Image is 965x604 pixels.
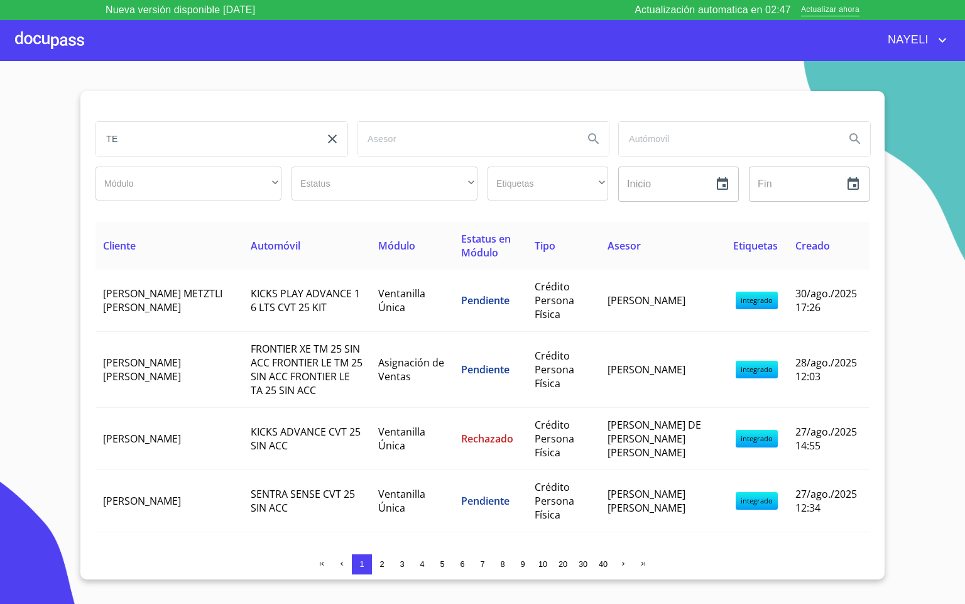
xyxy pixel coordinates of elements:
span: integrado [736,361,778,378]
button: 30 [573,554,593,574]
span: 3 [400,559,404,569]
div: ​ [488,167,608,200]
span: KICKS PLAY ADVANCE 1 6 LTS CVT 25 KIT [251,287,360,314]
span: [PERSON_NAME] DE [PERSON_NAME] [PERSON_NAME] [608,418,701,459]
span: [PERSON_NAME] METZTLI [PERSON_NAME] [103,287,222,314]
span: 1 [359,559,364,569]
span: Automóvil [251,239,300,253]
button: Search [579,124,609,154]
input: search [96,122,312,156]
button: clear input [317,124,347,154]
span: Creado [795,239,830,253]
span: 7 [480,559,484,569]
button: 2 [372,554,392,574]
button: 10 [533,554,553,574]
button: 9 [513,554,533,574]
span: 5 [440,559,444,569]
button: 4 [412,554,432,574]
span: 8 [500,559,504,569]
span: 9 [520,559,525,569]
span: [PERSON_NAME] [103,494,181,508]
span: Ventanilla Única [378,287,425,314]
span: 27/ago./2025 14:55 [795,425,857,453]
span: Asesor [608,239,641,253]
button: 20 [553,554,573,574]
button: 7 [472,554,493,574]
span: 2 [379,559,384,569]
span: 10 [538,559,547,569]
span: 20 [559,559,567,569]
span: Asignación de Ventas [378,356,444,383]
button: 8 [493,554,513,574]
button: Search [840,124,870,154]
span: Ventanilla Única [378,425,425,453]
span: [PERSON_NAME] [PERSON_NAME] [608,542,685,570]
button: 6 [452,554,472,574]
span: Cliente [103,239,136,253]
span: 40 [599,559,608,569]
p: Nueva versión disponible [DATE] [106,3,255,18]
button: 3 [392,554,412,574]
span: Ventanilla Única [378,542,425,570]
span: Etiquetas [733,239,778,253]
span: CRETA GLS PREMIUM TA 2020 [251,542,350,570]
span: integrado [736,492,778,510]
span: Estatus en Módulo [461,232,511,260]
span: Crédito Persona Física [535,349,574,390]
span: NAYELI [878,30,935,50]
span: 30 [579,559,587,569]
span: Rechazado [461,432,513,446]
button: 5 [432,554,452,574]
button: 1 [352,554,372,574]
span: FRONTIER XE TM 25 SIN ACC FRONTIER LE TM 25 SIN ACC FRONTIER LE TA 25 SIN ACC [251,342,363,397]
span: integrado [736,292,778,309]
span: 28/ago./2025 12:03 [795,356,857,383]
span: 4 [420,559,424,569]
span: [PERSON_NAME] [608,363,685,376]
span: SENTRA SENSE CVT 25 SIN ACC [251,487,355,515]
span: [PERSON_NAME] [103,432,181,446]
span: Crédito Persona Física [535,480,574,522]
span: Módulo [378,239,415,253]
span: [PERSON_NAME] [PERSON_NAME] [103,356,181,383]
span: Pendiente [461,494,510,508]
span: [PERSON_NAME] [PERSON_NAME] [608,487,685,515]
span: Actualizar ahora [801,4,859,17]
span: Pendiente [461,363,510,376]
span: Crédito Persona Física [535,280,574,321]
span: KICKS ADVANCE CVT 25 SIN ACC [251,425,361,453]
input: search [619,122,835,156]
span: Crédito Persona Física [535,418,574,459]
span: Ventanilla Única [378,487,425,515]
span: 30/ago./2025 17:26 [795,287,857,314]
span: 27/ago./2025 12:34 [795,487,857,515]
span: integrado [736,430,778,448]
div: ​ [292,167,477,200]
div: ​ [95,167,281,200]
span: [PERSON_NAME] [608,294,685,307]
span: Contado PFAE [535,542,575,570]
input: search [357,122,574,156]
p: Actualización automatica en 02:47 [635,3,791,18]
span: Pendiente [461,294,510,307]
button: 40 [593,554,613,574]
span: 25/ago./2025 18:06 [795,542,857,570]
button: account of current user [878,30,950,50]
span: Tipo [535,239,555,253]
span: 6 [460,559,464,569]
span: [PERSON_NAME] [PERSON_NAME] [103,542,181,570]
